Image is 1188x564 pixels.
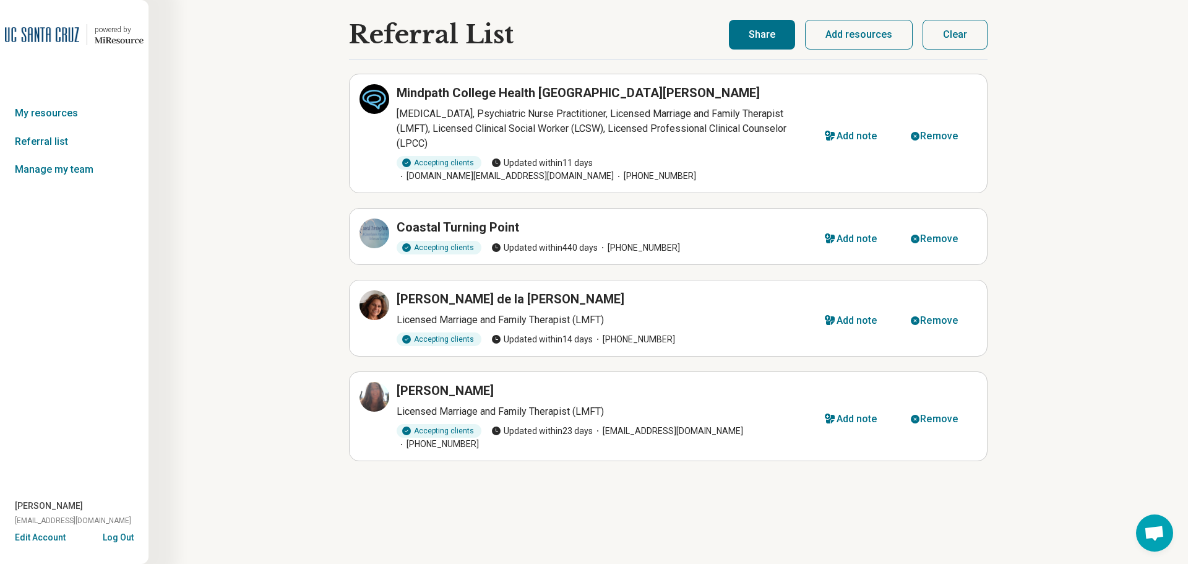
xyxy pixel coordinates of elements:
[837,414,877,424] div: Add note
[95,24,144,35] div: powered by
[920,316,958,326] div: Remove
[810,404,897,434] button: Add note
[593,333,675,346] span: [PHONE_NUMBER]
[397,382,494,399] h3: [PERSON_NAME]
[491,241,598,254] span: Updated within 440 days
[397,424,481,438] div: Accepting clients
[837,131,877,141] div: Add note
[491,157,593,170] span: Updated within 11 days
[15,531,66,544] button: Edit Account
[5,20,144,50] a: University of California at Santa Cruzpowered by
[598,241,680,254] span: [PHONE_NUMBER]
[15,500,83,513] span: [PERSON_NAME]
[837,234,877,244] div: Add note
[491,425,593,438] span: Updated within 23 days
[805,20,913,50] button: Add resources
[5,20,79,50] img: University of California at Santa Cruz
[397,170,614,183] span: [DOMAIN_NAME][EMAIL_ADDRESS][DOMAIN_NAME]
[593,425,743,438] span: [EMAIL_ADDRESS][DOMAIN_NAME]
[1136,514,1173,552] div: Open chat
[810,306,897,336] button: Add note
[397,332,481,346] div: Accepting clients
[614,170,696,183] span: [PHONE_NUMBER]
[923,20,988,50] button: Clear
[810,121,897,151] button: Add note
[810,224,897,254] button: Add note
[349,20,514,49] h1: Referral List
[896,306,977,336] button: Remove
[729,20,795,50] button: Share
[397,156,481,170] div: Accepting clients
[896,224,977,254] button: Remove
[920,234,958,244] div: Remove
[15,515,131,526] span: [EMAIL_ADDRESS][DOMAIN_NAME]
[837,316,877,326] div: Add note
[397,241,481,254] div: Accepting clients
[491,333,593,346] span: Updated within 14 days
[896,404,977,434] button: Remove
[397,313,810,328] p: Licensed Marriage and Family Therapist (LMFT)
[896,121,977,151] button: Remove
[103,531,134,541] button: Log Out
[920,414,958,424] div: Remove
[397,219,519,236] h3: Coastal Turning Point
[397,404,810,419] p: Licensed Marriage and Family Therapist (LMFT)
[397,438,479,451] span: [PHONE_NUMBER]
[397,84,760,102] h3: Mindpath College Health [GEOGRAPHIC_DATA][PERSON_NAME]
[397,106,810,151] p: [MEDICAL_DATA], Psychiatric Nurse Practitioner, Licensed Marriage and Family Therapist (LMFT), Li...
[397,290,624,308] h3: [PERSON_NAME] de la [PERSON_NAME]
[920,131,958,141] div: Remove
